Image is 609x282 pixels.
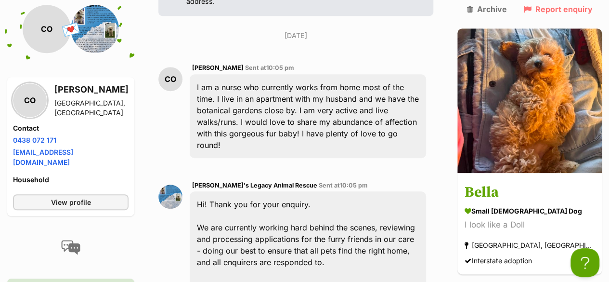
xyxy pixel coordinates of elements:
[51,197,91,207] span: View profile
[465,206,595,216] div: small [DEMOGRAPHIC_DATA] Dog
[13,148,73,166] a: [EMAIL_ADDRESS][DOMAIN_NAME]
[457,28,602,173] img: Bella
[13,136,56,144] a: 0438 072 171
[340,182,368,189] span: 10:05 pm
[60,19,82,40] span: 💌
[54,83,129,96] h3: [PERSON_NAME]
[158,185,182,209] img: Dougie's Legacy Animal Rescue profile pic
[71,5,119,53] img: Dougie's Legacy Animal Rescue profile pic
[266,64,294,71] span: 10:05 pm
[523,5,592,13] a: Report enquiry
[319,182,368,189] span: Sent at
[192,64,244,71] span: [PERSON_NAME]
[465,239,595,252] div: [GEOGRAPHIC_DATA], [GEOGRAPHIC_DATA]
[465,218,595,231] div: I look like a Doll
[13,194,129,210] a: View profile
[467,5,507,13] a: Archive
[158,30,433,40] p: [DATE]
[245,64,294,71] span: Sent at
[465,182,595,203] h3: Bella
[457,175,602,274] a: Bella small [DEMOGRAPHIC_DATA] Dog I look like a Doll [GEOGRAPHIC_DATA], [GEOGRAPHIC_DATA] Inters...
[61,240,80,255] img: conversation-icon-4a6f8262b818ee0b60e3300018af0b2d0b884aa5de6e9bcb8d3d4eeb1a70a7c4.svg
[23,5,71,53] div: CO
[13,175,129,185] h4: Household
[54,98,129,118] div: [GEOGRAPHIC_DATA], [GEOGRAPHIC_DATA]
[13,83,47,117] div: CO
[13,123,129,133] h4: Contact
[570,248,599,277] iframe: Help Scout Beacon - Open
[192,182,317,189] span: [PERSON_NAME]'s Legacy Animal Rescue
[158,67,182,91] div: CO
[190,74,426,158] div: I am a nurse who currently works from home most of the time. I live in an apartment with my husba...
[465,254,532,267] div: Interstate adoption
